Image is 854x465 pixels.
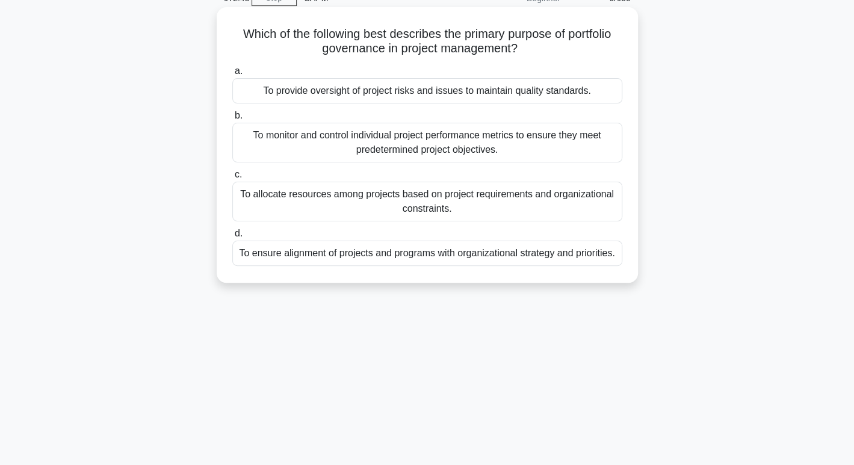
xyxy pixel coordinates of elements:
div: To provide oversight of project risks and issues to maintain quality standards. [232,78,622,103]
h5: Which of the following best describes the primary purpose of portfolio governance in project mana... [231,26,623,57]
span: d. [235,228,243,238]
span: a. [235,66,243,76]
div: To allocate resources among projects based on project requirements and organizational constraints. [232,182,622,221]
span: b. [235,110,243,120]
span: c. [235,169,242,179]
div: To monitor and control individual project performance metrics to ensure they meet predetermined p... [232,123,622,162]
div: To ensure alignment of projects and programs with organizational strategy and priorities. [232,241,622,266]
